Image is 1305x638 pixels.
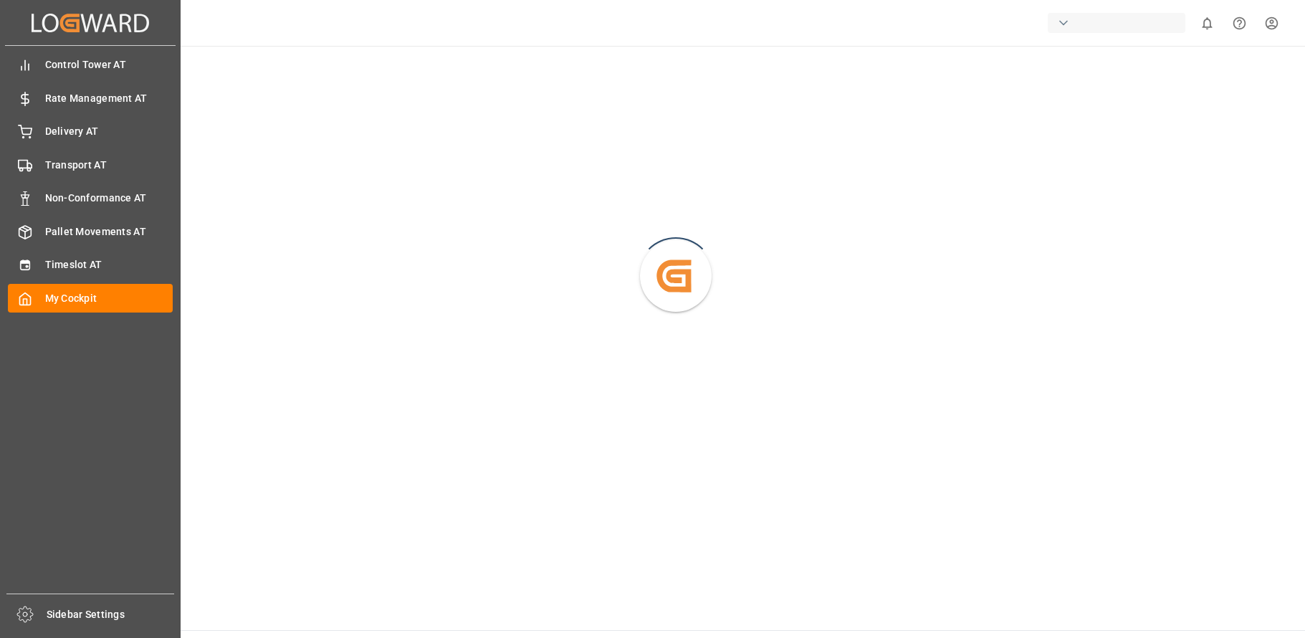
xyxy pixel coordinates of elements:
[8,151,173,178] a: Transport AT
[47,607,175,622] span: Sidebar Settings
[8,217,173,245] a: Pallet Movements AT
[8,251,173,279] a: Timeslot AT
[1223,7,1256,39] button: Help Center
[45,224,173,239] span: Pallet Movements AT
[45,257,173,272] span: Timeslot AT
[8,84,173,112] a: Rate Management AT
[45,91,173,106] span: Rate Management AT
[45,291,173,306] span: My Cockpit
[1191,7,1223,39] button: show 0 new notifications
[45,57,173,72] span: Control Tower AT
[45,158,173,173] span: Transport AT
[45,191,173,206] span: Non-Conformance AT
[8,284,173,312] a: My Cockpit
[8,118,173,146] a: Delivery AT
[45,124,173,139] span: Delivery AT
[8,184,173,212] a: Non-Conformance AT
